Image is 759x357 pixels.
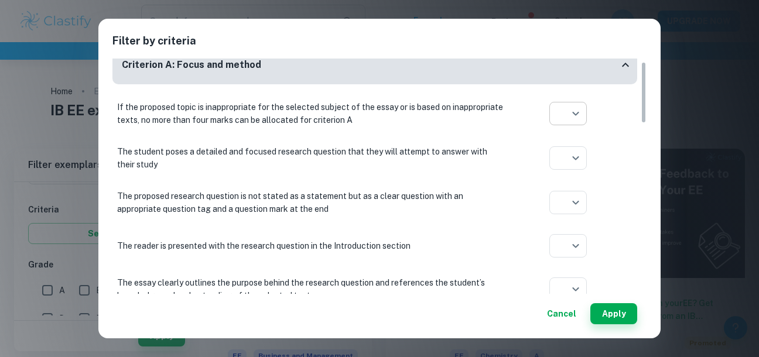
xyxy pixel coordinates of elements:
button: Cancel [542,303,581,324]
h2: Filter by criteria [112,33,647,59]
button: Apply [590,303,637,324]
p: If the proposed topic is inappropriate for the selected subject of the essay or is based on inapp... [117,101,504,126]
p: The reader is presented with the research question in the Introduction section [117,239,504,252]
p: The essay clearly outlines the purpose behind the research question and references the student’s ... [117,276,504,302]
div: Criterion A: Focus and method [112,46,637,84]
p: The proposed research question is not stated as a statement but as a clear question with an appro... [117,190,504,215]
h6: Criterion A: Focus and method [122,58,261,73]
p: The student poses a detailed and focused research question that they will attempt to answer with ... [117,145,504,171]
